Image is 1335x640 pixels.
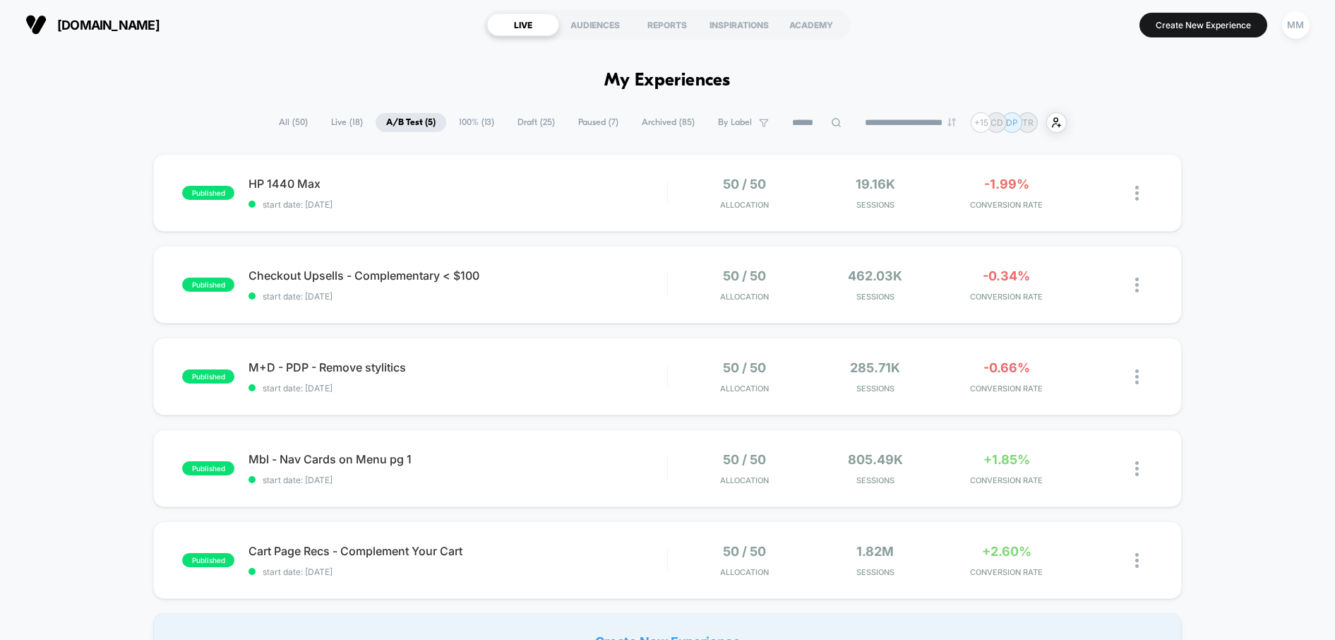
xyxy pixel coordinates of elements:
span: published [182,553,234,567]
span: 50 / 50 [723,268,766,283]
span: 50 / 50 [723,177,766,191]
span: Sessions [813,292,938,302]
p: DP [1006,117,1018,128]
span: Sessions [813,200,938,210]
div: ACADEMY [775,13,847,36]
span: start date: [DATE] [249,383,666,393]
p: TR [1022,117,1034,128]
span: 50 / 50 [723,360,766,375]
span: M+D - PDP - Remove stylitics [249,360,666,374]
img: close [1135,278,1139,292]
span: Allocation [720,475,769,485]
p: CD [990,117,1003,128]
span: published [182,461,234,475]
span: 100% ( 13 ) [448,113,505,132]
span: A/B Test ( 5 ) [376,113,446,132]
span: By Label [718,117,752,128]
span: -0.34% [983,268,1030,283]
span: start date: [DATE] [249,475,666,485]
span: Checkout Upsells - Complementary < $100 [249,268,666,283]
span: Allocation [720,200,769,210]
div: AUDIENCES [559,13,631,36]
span: Sessions [813,567,938,577]
span: Cart Page Recs - Complement Your Cart [249,544,666,558]
span: 19.16k [856,177,895,191]
span: CONVERSION RATE [945,384,1069,393]
span: CONVERSION RATE [945,200,1069,210]
button: Create New Experience [1139,13,1267,37]
span: -0.66% [983,360,1030,375]
img: close [1135,461,1139,476]
span: Draft ( 25 ) [507,113,565,132]
span: Allocation [720,384,769,393]
span: Paused ( 7 ) [568,113,629,132]
span: start date: [DATE] [249,567,666,577]
img: close [1135,553,1139,568]
span: +2.60% [982,544,1031,559]
div: MM [1282,11,1310,39]
span: HP 1440 Max [249,177,666,191]
span: start date: [DATE] [249,199,666,210]
span: Allocation [720,292,769,302]
span: [DOMAIN_NAME] [57,18,160,32]
span: Live ( 18 ) [321,113,373,132]
span: 50 / 50 [723,452,766,467]
button: [DOMAIN_NAME] [21,13,164,36]
div: LIVE [487,13,559,36]
span: Allocation [720,567,769,577]
span: Mbl - Nav Cards on Menu pg 1 [249,452,666,466]
span: All ( 50 ) [268,113,318,132]
span: published [182,369,234,384]
div: REPORTS [631,13,703,36]
span: CONVERSION RATE [945,475,1069,485]
div: INSPIRATIONS [703,13,775,36]
span: 50 / 50 [723,544,766,559]
span: published [182,186,234,200]
span: start date: [DATE] [249,291,666,302]
span: -1.99% [984,177,1029,191]
span: Sessions [813,384,938,393]
span: CONVERSION RATE [945,567,1069,577]
span: 805.49k [848,452,903,467]
img: close [1135,369,1139,384]
span: CONVERSION RATE [945,292,1069,302]
h1: My Experiences [604,71,731,91]
span: 462.03k [848,268,902,283]
img: end [947,118,956,126]
img: close [1135,186,1139,201]
span: Sessions [813,475,938,485]
span: 285.71k [850,360,900,375]
span: Archived ( 85 ) [631,113,705,132]
span: published [182,278,234,292]
img: Visually logo [25,14,47,35]
button: MM [1278,11,1314,40]
span: 1.82M [856,544,894,559]
span: +1.85% [983,452,1030,467]
div: + 15 [971,112,991,133]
